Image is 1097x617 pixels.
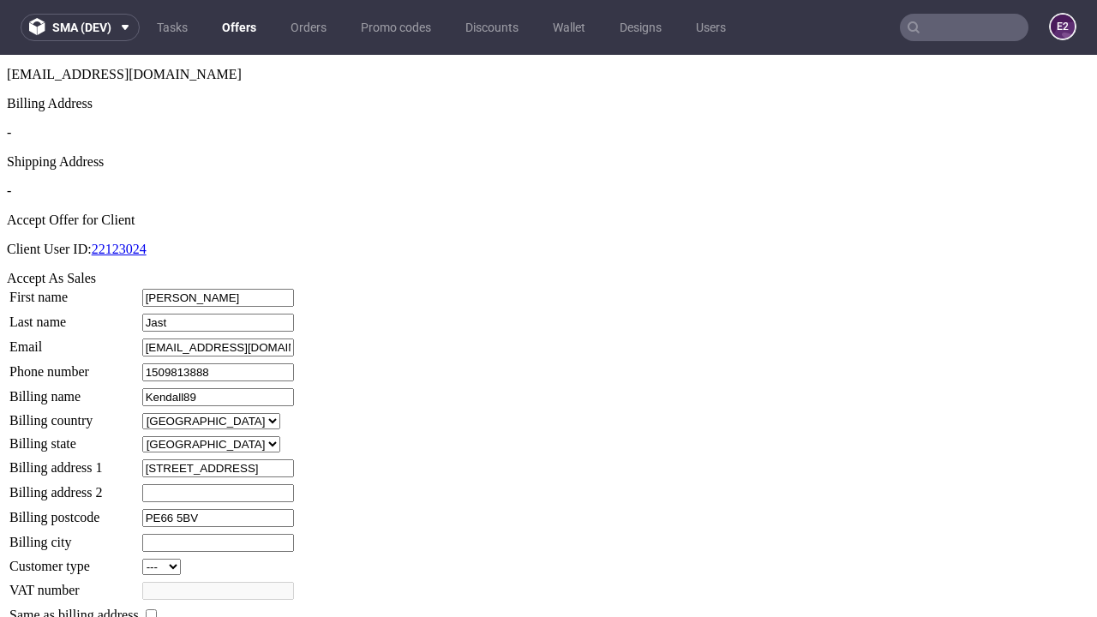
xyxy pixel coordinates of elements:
[212,14,267,41] a: Offers
[543,14,596,41] a: Wallet
[280,14,337,41] a: Orders
[9,357,140,375] td: Billing country
[9,404,140,423] td: Billing address 1
[9,308,140,327] td: Phone number
[1051,15,1075,39] figcaption: e2
[9,503,140,521] td: Customer type
[9,332,140,352] td: Billing name
[7,12,242,27] span: [EMAIL_ADDRESS][DOMAIN_NAME]
[7,129,11,143] span: -
[21,14,140,41] button: sma (dev)
[351,14,441,41] a: Promo codes
[92,187,147,201] a: 22123024
[7,41,1090,57] div: Billing Address
[7,187,1090,202] p: Client User ID:
[9,283,140,303] td: Email
[609,14,672,41] a: Designs
[9,233,140,253] td: First name
[52,21,111,33] span: sma (dev)
[686,14,736,41] a: Users
[147,14,198,41] a: Tasks
[9,478,140,498] td: Billing city
[7,216,1090,231] div: Accept As Sales
[9,380,140,398] td: Billing state
[7,99,1090,115] div: Shipping Address
[9,258,140,278] td: Last name
[7,70,11,85] span: -
[9,526,140,546] td: VAT number
[455,14,529,41] a: Discounts
[9,551,140,570] td: Same as billing address
[7,158,1090,173] div: Accept Offer for Client
[9,428,140,448] td: Billing address 2
[9,453,140,473] td: Billing postcode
